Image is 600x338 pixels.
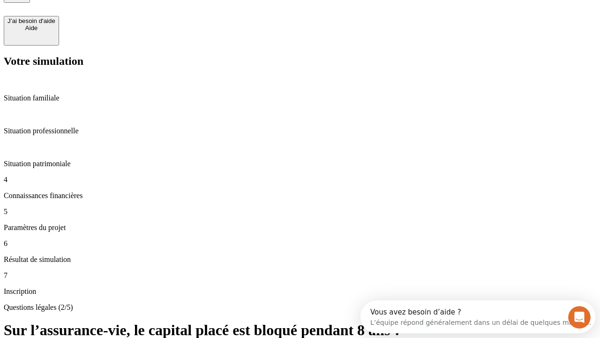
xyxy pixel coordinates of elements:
[4,160,596,168] p: Situation patrimoniale
[4,176,596,184] p: 4
[4,16,59,46] button: J’ai besoin d'aideAide
[360,300,595,333] iframe: Intercom live chat discovery launcher
[10,8,231,15] div: Vous avez besoin d’aide ?
[7,17,55,24] div: J’ai besoin d'aide
[4,255,596,264] p: Résultat de simulation
[4,55,596,68] h2: Votre simulation
[4,303,596,312] p: Questions légales (2/5)
[4,94,596,102] p: Situation familiale
[4,239,596,248] p: 6
[4,287,596,296] p: Inscription
[568,306,591,329] iframe: Intercom live chat
[4,192,596,200] p: Connaissances financières
[4,4,258,30] div: Ouvrir le Messenger Intercom
[4,223,596,232] p: Paramètres du projet
[4,271,596,280] p: 7
[7,24,55,31] div: Aide
[4,207,596,216] p: 5
[10,15,231,25] div: L’équipe répond généralement dans un délai de quelques minutes.
[4,127,596,135] p: Situation professionnelle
